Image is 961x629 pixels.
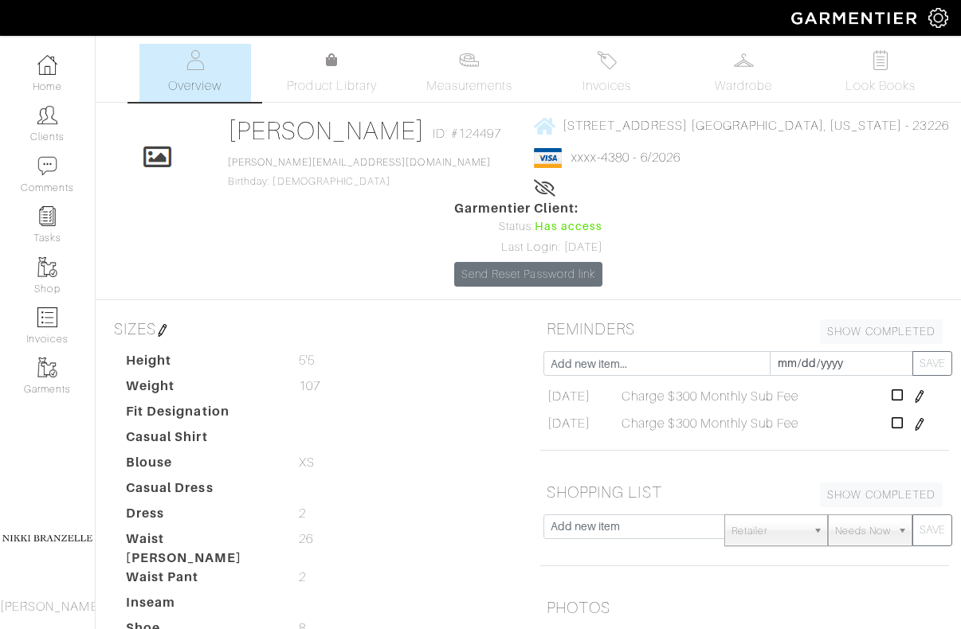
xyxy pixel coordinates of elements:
[228,157,491,187] span: Birthday: [DEMOGRAPHIC_DATA]
[734,50,754,70] img: wardrobe-487a4870c1b7c33e795ec22d11cfc2ed9d08956e64fb3008fe2437562e282088.svg
[551,44,662,102] a: Invoices
[913,390,926,403] img: pen-cf24a1663064a2ec1b9c1bd2387e9de7a2fa800b781884d57f21acf72779bad2.png
[114,504,287,529] dt: Dress
[540,313,949,345] h5: REMINDERS
[228,157,491,168] a: [PERSON_NAME][EMAIL_ADDRESS][DOMAIN_NAME]
[454,239,602,256] div: Last Login: [DATE]
[299,529,313,549] span: 26
[114,351,287,377] dt: Height
[433,124,502,143] span: ID: #124497
[454,218,602,236] div: Status:
[114,377,287,402] dt: Weight
[156,324,169,337] img: pen-cf24a1663064a2ec1b9c1bd2387e9de7a2fa800b781884d57f21acf72779bad2.png
[783,4,928,32] img: garmentier-logo-header-white-b43fb05a5012e4ada735d5af1a66efaba907eab6374d6393d1fbf88cb4ef424d.png
[299,568,306,587] span: 2
[114,402,287,428] dt: Fit Designation
[37,105,57,125] img: clients-icon-6bae9207a08558b7cb47a8932f037763ab4055f8c8b6bfacd5dc20c3e0201464.png
[913,418,926,431] img: pen-cf24a1663064a2ec1b9c1bd2387e9de7a2fa800b781884d57f21acf72779bad2.png
[228,116,425,145] a: [PERSON_NAME]
[543,351,771,376] input: Add new item...
[37,307,57,327] img: orders-icon-0abe47150d42831381b5fb84f609e132dff9fe21cb692f30cb5eec754e2cba89.png
[414,44,526,102] a: Measurements
[688,44,799,102] a: Wardrobe
[37,55,57,75] img: dashboard-icon-dbcd8f5a0b271acd01030246c82b418ddd0df26cd7fceb0bd07c9910d44c42f6.png
[540,476,949,508] h5: SHOPPING LIST
[114,529,287,568] dt: Waist [PERSON_NAME]
[299,351,315,370] span: 5'5
[114,428,287,453] dt: Casual Shirt
[825,44,936,102] a: Look Books
[277,51,388,96] a: Product Library
[108,313,516,345] h5: SIZES
[114,479,287,504] dt: Casual Dress
[582,76,631,96] span: Invoices
[299,453,315,472] span: XS
[37,357,57,377] img: garments-icon-b7da505a4dc4fd61783c78ac3ca0ef83fa9d6f193b1c9dc38574b1d14d53ca28.png
[287,76,377,96] span: Product Library
[547,414,590,433] span: [DATE]
[454,199,602,218] span: Garmentier Client:
[928,8,948,28] img: gear-icon-white-bd11855cb880d31180b6d7d6211b90ccbf57a29d726f0c71d8c61bd08dd39cc2.png
[622,414,798,433] span: Charge $300 Monthly Sub Fee
[622,387,798,406] span: Charge $300 Monthly Sub Fee
[37,156,57,176] img: comment-icon-a0a6a9ef722e966f86d9cbdc48e553b5cf19dbc54f86b18d962a5391bc8f6eb6.png
[37,257,57,277] img: garments-icon-b7da505a4dc4fd61783c78ac3ca0ef83fa9d6f193b1c9dc38574b1d14d53ca28.png
[820,319,943,344] a: SHOW COMPLETED
[168,76,222,96] span: Overview
[732,515,806,547] span: Retailer
[114,593,287,619] dt: Inseam
[454,262,602,287] a: Send Reset Password link
[299,504,306,523] span: 2
[912,514,952,546] button: SAVE
[426,76,513,96] span: Measurements
[540,592,949,623] h5: PHOTOS
[37,206,57,226] img: reminder-icon-8004d30b9f0a5d33ae49ab947aed9ed385cf756f9e5892f1edd6e32f2345188e.png
[535,218,603,236] span: Has access
[139,44,251,102] a: Overview
[871,50,891,70] img: todo-9ac3debb85659649dc8f770b8b6100bb5dab4b48dedcbae339e5042a72dfd3cc.svg
[114,453,287,479] dt: Blouse
[912,351,952,376] button: SAVE
[114,568,287,593] dt: Waist Pant
[547,387,590,406] span: [DATE]
[715,76,772,96] span: Wardrobe
[534,148,562,168] img: visa-934b35602734be37eb7d5d7e5dbcd2044c359bf20a24dc3361ca3fa54326a8a7.png
[459,50,479,70] img: measurements-466bbee1fd09ba9460f595b01e5d73f9e2bff037440d3c8f018324cb6cdf7a4a.svg
[185,50,205,70] img: basicinfo-40fd8af6dae0f16599ec9e87c0ef1c0a1fdea2edbe929e3d69a839185d80c458.svg
[571,150,681,165] a: xxxx-4380 - 6/2026
[845,76,916,96] span: Look Books
[835,515,891,547] span: Needs Now
[597,50,617,70] img: orders-27d20c2124de7fd6de4e0e44c1d41de31381a507db9b33961299e4e07d508b8c.svg
[820,482,943,507] a: SHOW COMPLETED
[543,514,725,539] input: Add new item
[563,119,949,133] span: [STREET_ADDRESS] [GEOGRAPHIC_DATA], [US_STATE] - 23226
[299,377,320,396] span: 107
[534,115,949,135] a: [STREET_ADDRESS] [GEOGRAPHIC_DATA], [US_STATE] - 23226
